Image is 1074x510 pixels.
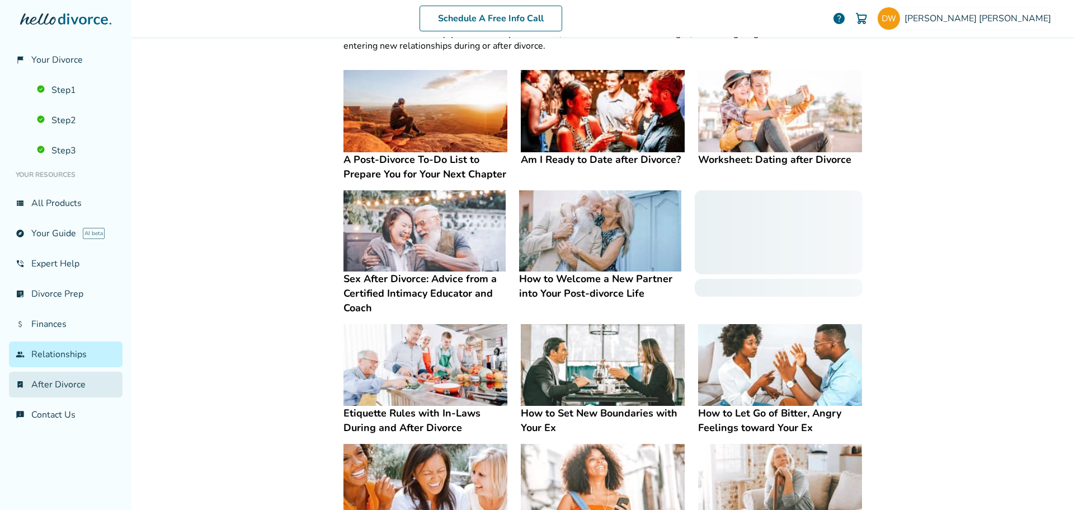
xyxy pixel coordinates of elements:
[343,190,506,272] img: Sex After Divorce: Advice from a Certified Intimacy Educator and Coach
[9,47,123,73] a: flag_2Your Divorce
[30,138,123,163] a: Step3
[519,190,681,301] a: How to Welcome a New Partner into Your Post-divorce LifeHow to Welcome a New Partner into Your Po...
[832,12,846,25] a: help
[9,341,123,367] a: groupRelationships
[698,70,862,167] a: Worksheet: Dating after DivorceWorksheet: Dating after Divorce
[9,190,123,216] a: view_listAll Products
[521,152,685,167] h4: Am I Ready to Date after Divorce?
[16,199,25,208] span: view_list
[343,70,507,152] img: A Post-Divorce To-Do List to Prepare You for Your Next Chapter
[343,272,506,315] h4: Sex After Divorce: Advice from a Certified Intimacy Educator and Coach
[521,70,685,167] a: Am I Ready to Date after Divorce?Am I Ready to Date after Divorce?
[16,229,25,238] span: explore
[343,190,506,315] a: Sex After Divorce: Advice from a Certified Intimacy Educator and CoachSex After Divorce: Advice f...
[905,12,1056,25] span: [PERSON_NAME] [PERSON_NAME]
[9,372,123,397] a: bookmark_checkAfter Divorce
[519,272,681,301] h4: How to Welcome a New Partner into Your Post-divorce Life
[30,77,123,103] a: Step1
[519,190,681,272] img: How to Welcome a New Partner into Your Post-divorce Life
[521,406,685,435] h4: How to Set New Boundaries with Your Ex
[16,259,25,268] span: phone_in_talk
[698,324,862,436] a: How to Let Go of Bitter, Angry Feelings toward Your ExHow to Let Go of Bitter, Angry Feelings tow...
[16,289,25,298] span: list_alt_check
[420,6,562,31] a: Schedule A Free Info Call
[343,152,507,181] h4: A Post-Divorce To-Do List to Prepare You for Your Next Chapter
[698,406,862,435] h4: How to Let Go of Bitter, Angry Feelings toward Your Ex
[9,251,123,277] a: phone_in_talkExpert Help
[16,320,25,329] span: attach_money
[698,324,862,406] img: How to Let Go of Bitter, Angry Feelings toward Your Ex
[9,281,123,307] a: list_alt_checkDivorce Prep
[1018,456,1074,510] iframe: Chat Widget
[521,324,685,436] a: How to Set New Boundaries with Your ExHow to Set New Boundaries with Your Ex
[343,324,507,406] img: Etiquette Rules with In-Laws During and After Divorce
[9,402,123,428] a: chat_infoContact Us
[9,221,123,246] a: exploreYour GuideAI beta
[698,70,862,152] img: Worksheet: Dating after Divorce
[343,70,507,181] a: A Post-Divorce To-Do List to Prepare You for Your Next ChapterA Post-Divorce To-Do List to Prepar...
[9,311,123,337] a: attach_moneyFinances
[31,54,83,66] span: Your Divorce
[521,324,685,406] img: How to Set New Boundaries with Your Ex
[878,7,900,30] img: djwother@yahoo.com
[16,380,25,389] span: bookmark_check
[16,410,25,419] span: chat_info
[343,406,507,435] h4: Etiquette Rules with In-Laws During and After Divorce
[9,163,123,186] li: Your Resources
[16,350,25,359] span: group
[30,107,123,133] a: Step2
[83,228,105,239] span: AI beta
[698,152,862,167] h4: Worksheet: Dating after Divorce
[343,324,507,436] a: Etiquette Rules with In-Laws During and After DivorceEtiquette Rules with In-Laws During and Afte...
[521,70,685,152] img: Am I Ready to Date after Divorce?
[16,55,25,64] span: flag_2
[855,12,868,25] img: Cart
